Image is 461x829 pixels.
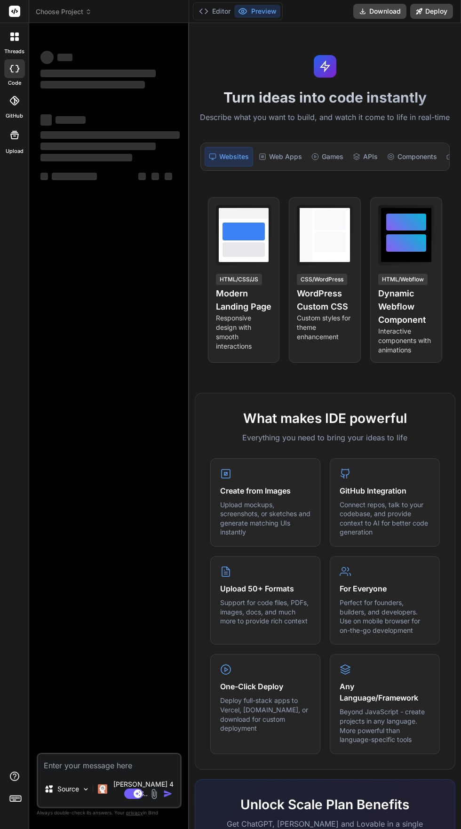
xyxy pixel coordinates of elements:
p: Deploy full-stack apps to Vercel, [DOMAIN_NAME], or download for custom deployment [220,696,310,733]
button: Download [353,4,406,19]
button: Deploy [410,4,453,19]
img: Pick Models [82,785,90,793]
div: Websites [205,147,253,167]
span: ‌ [40,70,156,77]
img: attachment [149,789,159,799]
label: threads [4,48,24,56]
div: Components [383,147,441,167]
p: Connect repos, talk to your codebase, and provide context to AI for better code generation [340,500,430,537]
h2: What makes IDE powerful [210,408,440,428]
img: icon [163,789,173,798]
span: ‌ [56,116,86,124]
p: Describe what you want to build, and watch it come to life in real-time [195,112,455,124]
label: Upload [6,147,24,155]
span: ‌ [40,173,48,180]
div: HTML/Webflow [378,274,428,285]
div: Web Apps [255,147,306,167]
span: View Prompt [227,205,268,215]
button: Preview [234,5,280,18]
h4: Upload 50+ Formats [220,583,310,594]
h4: Any Language/Framework [340,681,430,703]
p: Beyond JavaScript - create projects in any language. More powerful than language-specific tools [340,707,430,744]
h4: GitHub Integration [340,485,430,496]
p: [PERSON_NAME] 4 S.. [111,780,176,798]
h4: For Everyone [340,583,430,594]
span: ‌ [40,51,54,64]
h4: Dynamic Webflow Component [378,287,434,327]
span: privacy [126,810,143,815]
h4: Create from Images [220,485,310,496]
div: APIs [349,147,382,167]
span: ‌ [40,131,180,139]
label: code [8,79,21,87]
span: ‌ [40,114,52,126]
p: Everything you need to bring your ideas to life [210,432,440,443]
p: Perfect for founders, builders, and developers. Use on mobile browser for on-the-go development [340,598,430,635]
p: Upload mockups, screenshots, or sketches and generate matching UIs instantly [220,500,310,537]
h4: One-Click Deploy [220,681,310,692]
img: Claude 4 Sonnet [98,784,107,794]
p: Source [57,784,79,794]
p: Interactive components with animations [378,327,434,355]
span: ‌ [165,173,172,180]
div: HTML/CSS/JS [216,274,262,285]
h4: Modern Landing Page [216,287,272,313]
span: ‌ [40,143,156,150]
span: Choose Project [36,7,92,16]
span: ‌ [151,173,159,180]
p: Support for code files, PDFs, images, docs, and much more to provide rich context [220,598,310,626]
h4: WordPress Custom CSS [297,287,353,313]
h2: Unlock Scale Plan Benefits [210,795,440,814]
span: ‌ [40,154,132,161]
span: ‌ [138,173,146,180]
span: View Prompt [309,205,349,215]
p: Responsive design with smooth interactions [216,313,272,351]
p: Always double-check its answers. Your in Bind [37,808,182,817]
span: ‌ [52,173,97,180]
p: Custom styles for theme enhancement [297,313,353,342]
span: ‌ [40,81,145,88]
span: View Prompt [390,205,430,215]
label: GitHub [6,112,23,120]
span: ‌ [57,54,72,61]
h1: Turn ideas into code instantly [195,89,455,106]
div: Games [308,147,347,167]
div: CSS/WordPress [297,274,347,285]
button: Editor [195,5,234,18]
